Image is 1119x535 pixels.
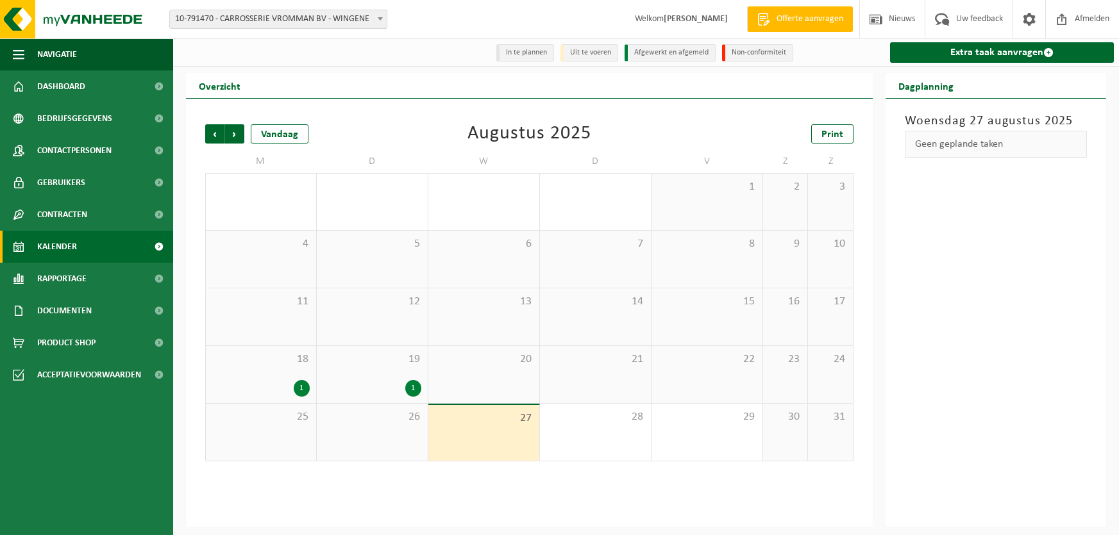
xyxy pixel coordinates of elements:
[658,180,756,194] span: 1
[323,295,421,309] span: 12
[546,237,644,251] span: 7
[37,231,77,263] span: Kalender
[625,44,716,62] li: Afgewerkt en afgemeld
[323,410,421,424] span: 26
[814,410,846,424] span: 31
[37,103,112,135] span: Bedrijfsgegevens
[435,352,533,366] span: 20
[37,327,96,359] span: Product Shop
[37,263,87,295] span: Rapportage
[170,10,387,28] span: 10-791470 - CARROSSERIE VROMMAN BV - WINGENE
[435,411,533,425] span: 27
[770,410,802,424] span: 30
[496,44,554,62] li: In te plannen
[435,295,533,309] span: 13
[890,42,1114,63] a: Extra taak aanvragen
[212,295,310,309] span: 11
[886,73,966,98] h2: Dagplanning
[37,359,141,391] span: Acceptatievoorwaarden
[658,295,756,309] span: 15
[814,237,846,251] span: 10
[205,150,317,173] td: M
[212,237,310,251] span: 4
[225,124,244,144] span: Volgende
[658,352,756,366] span: 22
[814,352,846,366] span: 24
[212,410,310,424] span: 25
[546,410,644,424] span: 28
[546,352,644,366] span: 21
[905,131,1087,158] div: Geen geplande taken
[773,13,846,26] span: Offerte aanvragen
[37,167,85,199] span: Gebruikers
[770,352,802,366] span: 23
[814,180,846,194] span: 3
[770,295,802,309] span: 16
[770,237,802,251] span: 9
[251,124,308,144] div: Vandaag
[808,150,854,173] td: Z
[747,6,853,32] a: Offerte aanvragen
[658,410,756,424] span: 29
[37,295,92,327] span: Documenten
[467,124,591,144] div: Augustus 2025
[546,295,644,309] span: 14
[323,237,421,251] span: 5
[294,380,310,397] div: 1
[811,124,854,144] a: Print
[905,111,1087,131] h3: Woensdag 27 augustus 2025
[664,14,728,24] strong: [PERSON_NAME]
[317,150,428,173] td: D
[37,70,85,103] span: Dashboard
[186,73,253,98] h2: Overzicht
[428,150,540,173] td: W
[560,44,618,62] li: Uit te voeren
[37,135,112,167] span: Contactpersonen
[212,352,310,366] span: 18
[435,237,533,251] span: 6
[652,150,763,173] td: V
[763,150,809,173] td: Z
[770,180,802,194] span: 2
[658,237,756,251] span: 8
[722,44,793,62] li: Non-conformiteit
[814,295,846,309] span: 17
[37,199,87,231] span: Contracten
[405,380,421,397] div: 1
[205,124,224,144] span: Vorige
[169,10,387,29] span: 10-791470 - CARROSSERIE VROMMAN BV - WINGENE
[37,38,77,70] span: Navigatie
[540,150,652,173] td: D
[821,129,843,140] span: Print
[323,352,421,366] span: 19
